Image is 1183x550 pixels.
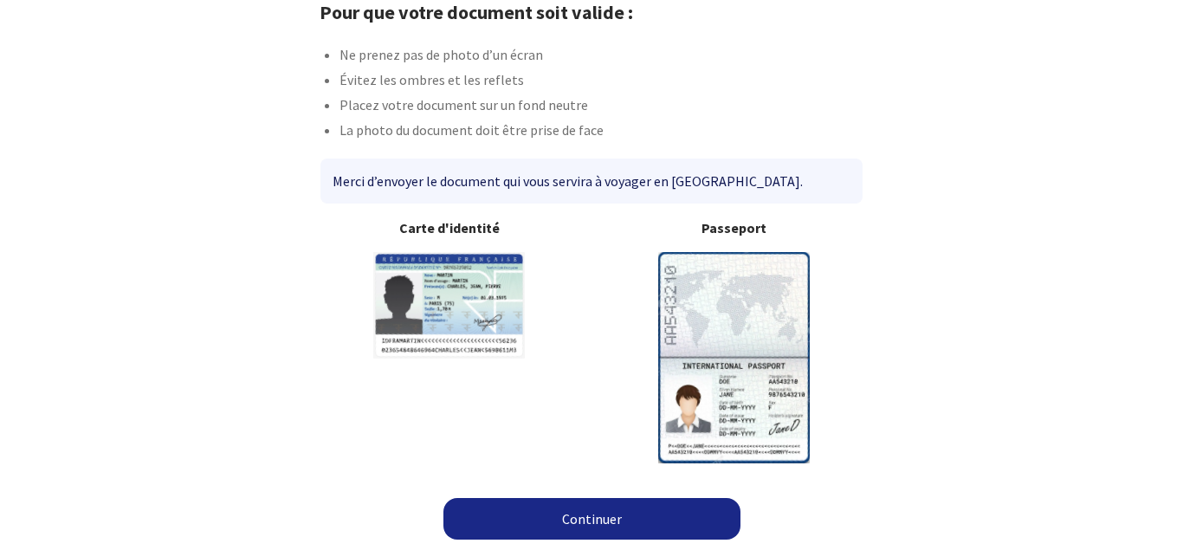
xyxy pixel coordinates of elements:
li: La photo du document doit être prise de face [339,120,863,145]
img: illuPasseport.svg [658,252,810,463]
img: illuCNI.svg [373,252,525,359]
li: Ne prenez pas de photo d’un écran [339,44,863,69]
li: Évitez les ombres et les reflets [339,69,863,94]
b: Passeport [605,217,863,238]
div: Merci d’envoyer le document qui vous servira à voyager en [GEOGRAPHIC_DATA]. [320,159,862,204]
a: Continuer [443,498,740,540]
li: Placez votre document sur un fond neutre [339,94,863,120]
b: Carte d'identité [320,217,578,238]
h1: Pour que votre document soit valide : [320,1,863,23]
